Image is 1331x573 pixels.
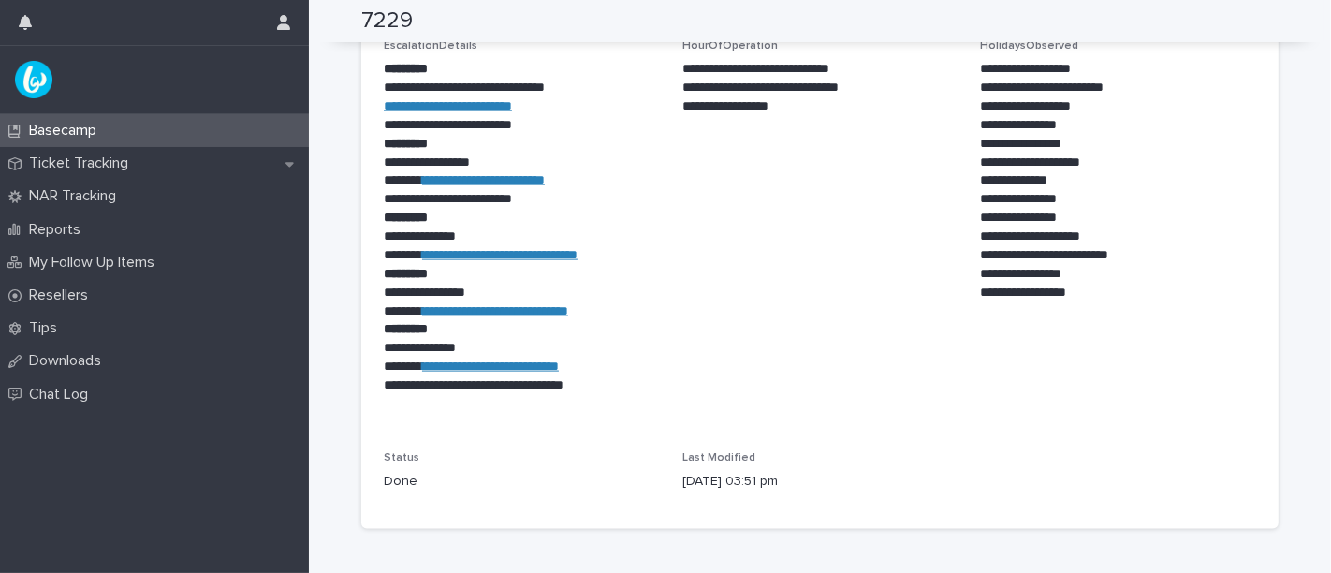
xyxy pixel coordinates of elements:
p: Basecamp [22,122,111,140]
h2: 7229 [361,7,413,35]
p: My Follow Up Items [22,254,169,272]
span: EscalationDetails [384,40,477,51]
img: UPKZpZA3RCu7zcH4nw8l [15,61,52,98]
p: Tips [22,319,72,337]
p: [DATE] 03:51 pm [682,472,958,492]
p: Chat Log [22,386,103,404]
span: HourOfOperation [682,40,778,51]
span: HolidaysObserved [980,40,1078,51]
p: NAR Tracking [22,187,131,205]
p: Resellers [22,286,103,304]
p: Ticket Tracking [22,154,143,172]
p: Done [384,472,660,492]
p: Downloads [22,352,116,370]
p: Reports [22,221,95,239]
span: Last Modified [682,452,755,463]
span: Status [384,452,419,463]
